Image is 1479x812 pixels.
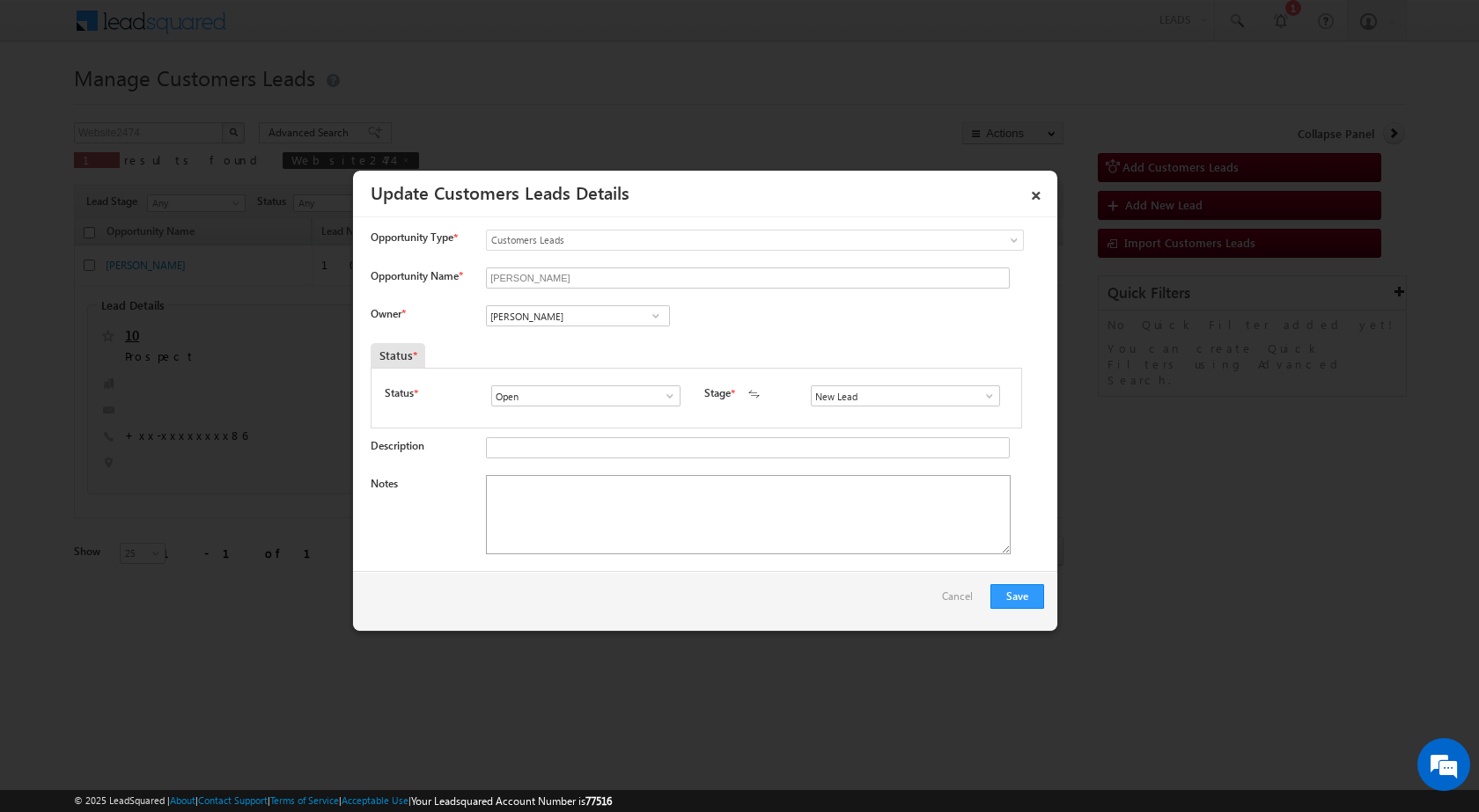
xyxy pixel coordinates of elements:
[411,794,612,808] span: Your Leadsquared Account Number is
[371,230,453,245] span: Opportunity Type
[654,387,676,405] a: Show All Items
[990,584,1044,609] button: Save
[942,584,982,618] a: Cancel
[371,477,398,490] label: Notes
[371,307,405,320] label: Owner
[487,232,952,248] span: Customers Leads
[170,794,195,806] a: About
[371,179,629,204] a: Update Customers Leads Details
[270,794,339,806] a: Terms of Service
[974,387,996,405] a: Show All Items
[811,385,1000,406] input: Type to Search
[491,385,681,406] input: Type to Search
[371,343,425,368] div: Status
[385,385,414,401] label: Status
[1021,177,1051,208] a: ×
[644,307,666,325] a: Show All Items
[371,269,462,282] label: Opportunity Name
[371,439,424,452] label: Description
[342,794,408,806] a: Acceptable Use
[74,793,612,809] span: © 2025 LeadSquared | | | | |
[486,230,1024,251] a: Customers Leads
[198,794,268,806] a: Contact Support
[585,794,612,808] span: 77516
[486,305,670,326] input: Type to Search
[704,385,731,401] label: Stage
